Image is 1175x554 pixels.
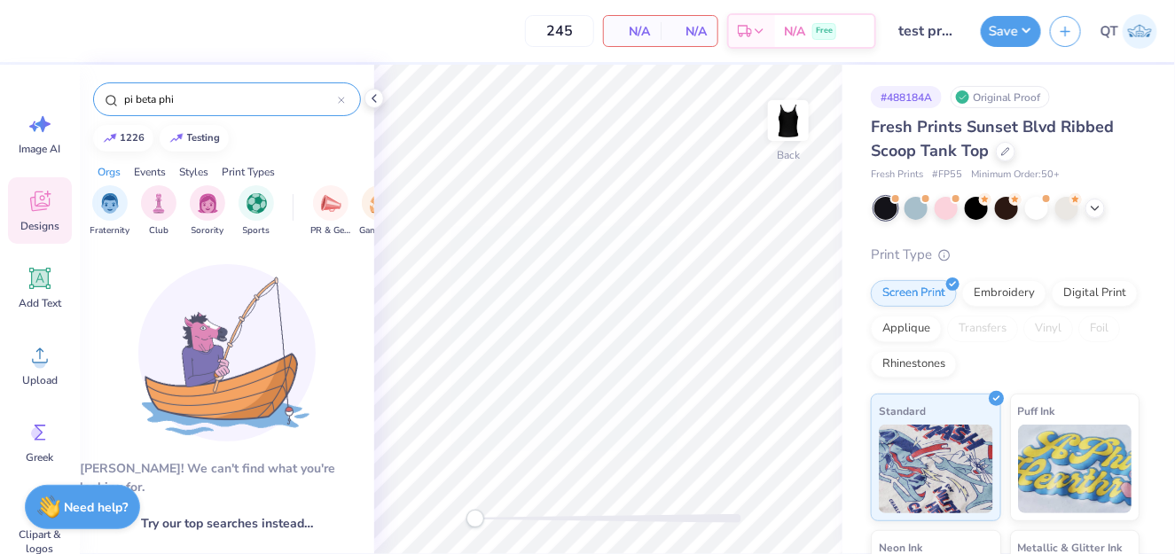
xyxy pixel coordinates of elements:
[615,22,650,41] span: N/A
[149,193,168,214] img: Club Image
[190,185,225,238] div: filter for Sorority
[179,164,208,180] div: Styles
[1101,21,1118,42] span: QT
[141,514,313,533] span: Try our top searches instead…
[247,193,267,214] img: Sports Image
[310,185,351,238] div: filter for PR & General
[871,86,942,108] div: # 488184A
[192,224,224,238] span: Sorority
[160,125,229,152] button: testing
[103,133,117,144] img: trend_line.gif
[1023,316,1073,342] div: Vinyl
[27,450,54,464] span: Greek
[20,219,59,233] span: Designs
[871,316,942,342] div: Applique
[20,142,61,156] span: Image AI
[222,164,275,180] div: Print Types
[310,224,351,238] span: PR & General
[80,459,374,496] div: [PERSON_NAME]! We can't find what you're looking for.
[90,224,130,238] span: Fraternity
[871,168,923,183] span: Fresh Prints
[187,133,221,143] div: testing
[359,185,400,238] div: filter for Game Day
[90,185,130,238] button: filter button
[359,185,400,238] button: filter button
[1101,14,1157,49] a: QT
[121,133,145,143] div: 1226
[871,280,957,307] div: Screen Print
[525,15,594,47] input: – –
[1052,280,1138,307] div: Digital Print
[1018,402,1055,420] span: Puff Ink
[784,22,805,41] span: N/A
[93,125,153,152] button: 1226
[198,193,218,214] img: Sorority Image
[239,185,274,238] div: filter for Sports
[141,185,176,238] div: filter for Club
[98,164,121,180] div: Orgs
[981,16,1041,47] button: Save
[90,185,130,238] div: filter for Fraternity
[871,351,957,378] div: Rhinestones
[971,168,1060,183] span: Minimum Order: 50 +
[190,185,225,238] button: filter button
[1078,316,1120,342] div: Foil
[932,168,962,183] span: # FP55
[243,224,270,238] span: Sports
[962,280,1046,307] div: Embroidery
[771,103,806,138] img: Back
[134,164,166,180] div: Events
[321,193,341,214] img: PR & General Image
[359,224,400,238] span: Game Day
[169,133,184,144] img: trend_line.gif
[239,185,274,238] button: filter button
[122,90,338,108] input: Try "Alpha"
[310,185,351,238] button: filter button
[138,264,316,441] img: Loading...
[22,373,58,387] span: Upload
[947,316,1018,342] div: Transfers
[1123,14,1157,49] img: Qa Test
[65,499,129,516] strong: Need help?
[879,402,926,420] span: Standard
[879,425,993,513] img: Standard
[370,193,390,214] img: Game Day Image
[149,224,168,238] span: Club
[951,86,1050,108] div: Original Proof
[816,25,833,37] span: Free
[871,116,1114,161] span: Fresh Prints Sunset Blvd Ribbed Scoop Tank Top
[871,245,1140,265] div: Print Type
[141,185,176,238] button: filter button
[885,13,972,49] input: Untitled Design
[19,296,61,310] span: Add Text
[100,193,120,214] img: Fraternity Image
[466,510,484,527] div: Accessibility label
[1018,425,1132,513] img: Puff Ink
[671,22,707,41] span: N/A
[777,147,800,163] div: Back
